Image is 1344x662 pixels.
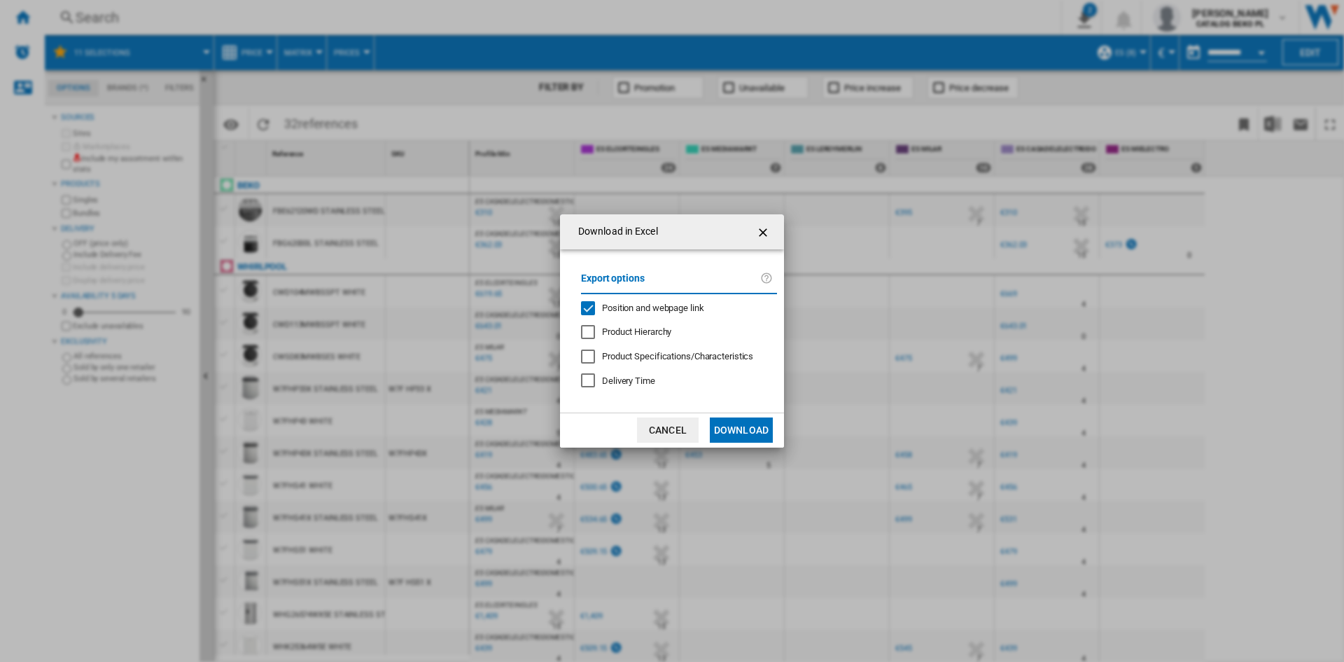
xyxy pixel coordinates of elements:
[581,326,766,339] md-checkbox: Product Hierarchy
[750,218,778,246] button: getI18NText('BUTTONS.CLOSE_DIALOG')
[581,374,777,387] md-checkbox: Delivery Time
[602,326,671,337] span: Product Hierarchy
[571,225,658,239] h4: Download in Excel
[581,270,760,296] label: Export options
[602,303,704,313] span: Position and webpage link
[710,418,773,443] button: Download
[602,375,655,386] span: Delivery Time
[602,351,753,361] span: Product Specifications/Characteristics
[560,214,784,448] md-dialog: Download in ...
[637,418,699,443] button: Cancel
[602,350,753,363] div: Only applies to Category View
[756,224,773,241] ng-md-icon: getI18NText('BUTTONS.CLOSE_DIALOG')
[581,301,766,315] md-checkbox: Position and webpage link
